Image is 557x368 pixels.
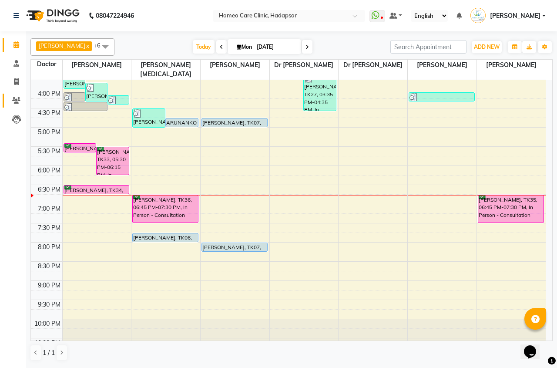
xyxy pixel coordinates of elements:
[36,166,62,175] div: 6:00 PM
[193,40,215,54] span: Today
[472,41,502,53] button: ADD NEW
[63,60,131,71] span: [PERSON_NAME]
[470,8,486,23] img: Dr Komal Saste
[36,243,62,252] div: 8:00 PM
[96,3,134,28] b: 08047224946
[36,185,62,194] div: 6:30 PM
[474,44,500,50] span: ADD NEW
[490,11,540,20] span: [PERSON_NAME]
[304,74,336,111] div: [PERSON_NAME], TK27, 03:35 PM-04:35 PM, In Person - Consultation,Medicine
[36,128,62,137] div: 5:00 PM
[36,300,62,309] div: 9:30 PM
[339,60,407,71] span: Dr [PERSON_NAME]
[64,144,96,152] div: [PERSON_NAME], TK32, 05:25 PM-05:40 PM, In Person - Follow Up
[235,44,254,50] span: Mon
[33,338,62,348] div: 10:30 PM
[94,42,107,49] span: +6
[477,60,546,71] span: [PERSON_NAME]
[166,118,198,127] div: ARUNANKO HORE, TK05, 04:45 PM-05:00 PM, Online - Follow Up
[36,281,62,290] div: 9:00 PM
[478,195,544,223] div: [PERSON_NAME], TK35, 06:45 PM-07:30 PM, In Person - Consultation
[36,204,62,213] div: 7:00 PM
[36,108,62,118] div: 4:30 PM
[22,3,82,28] img: logo
[270,60,339,71] span: Dr [PERSON_NAME]
[133,109,165,127] div: [PERSON_NAME], TK31, 04:30 PM-05:01 PM, Online - Follow Up,Courier Charges out of City,Medicine
[97,147,129,175] div: [PERSON_NAME], TK33, 05:30 PM-06:15 PM, In Person - Consultation
[409,93,474,101] div: INFANT PHOENIX, TK30, 04:05 PM-04:20 PM, Medicine
[85,42,89,49] a: x
[131,60,200,80] span: [PERSON_NAME][MEDICAL_DATA]
[43,348,55,358] span: 1 / 1
[36,147,62,156] div: 5:30 PM
[133,195,198,223] div: [PERSON_NAME], TK36, 06:45 PM-07:30 PM, In Person - Consultation
[254,41,298,54] input: 2025-09-01
[64,93,85,101] div: [PERSON_NAME], TK28, 04:05 PM-04:20 PM, In Person - Follow Up
[133,233,198,242] div: [PERSON_NAME], TK06, 07:45 PM-08:00 PM, In Person - Follow Up
[202,243,267,251] div: [PERSON_NAME], TK07, 08:00 PM-08:15 PM, Online - Follow Up
[201,60,269,71] span: [PERSON_NAME]
[408,60,476,71] span: [PERSON_NAME]
[36,89,62,98] div: 4:00 PM
[36,223,62,233] div: 7:30 PM
[202,118,267,127] div: [PERSON_NAME], TK07, 04:45 PM-05:00 PM, Online - Follow Up
[64,186,129,194] div: [PERSON_NAME], TK34, 06:30 PM-06:45 PM, In Person - Follow Up
[520,333,548,359] iframe: chat widget
[86,83,107,101] div: [PERSON_NAME], TK28, 03:50 PM-04:20 PM, In Person - Follow Up,Medicine
[390,40,466,54] input: Search Appointment
[36,262,62,271] div: 8:30 PM
[39,42,85,49] span: [PERSON_NAME]
[33,319,62,328] div: 10:00 PM
[108,96,129,104] div: [PERSON_NAME], TK29, 04:10 PM-04:25 PM, Medicine
[64,102,107,111] div: [PERSON_NAME], TK28, 04:20 PM-04:35 PM, In Person - Follow Up
[31,60,62,69] div: Doctor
